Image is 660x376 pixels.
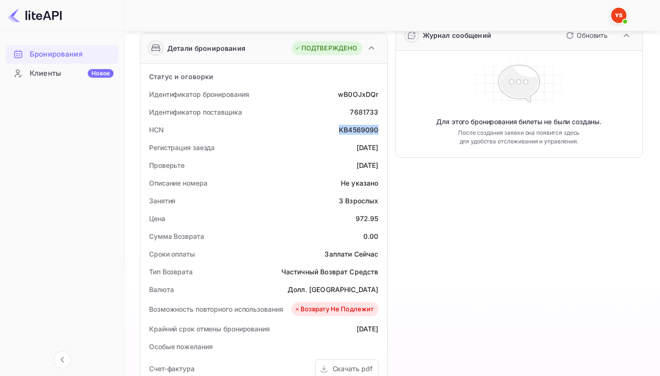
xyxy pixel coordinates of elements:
ya-tr-span: Валюта [149,285,174,294]
ya-tr-span: HCN [149,126,164,134]
ya-tr-span: Детали бронирования [167,43,245,53]
ya-tr-span: Занятия [149,197,175,205]
a: Бронирования [6,45,118,63]
div: 972.95 [356,213,379,223]
ya-tr-span: Долл. [GEOGRAPHIC_DATA] [288,285,378,294]
button: Обновить [560,28,612,43]
ya-tr-span: Сумма Возврата [149,232,204,240]
ya-tr-span: Цена [149,214,165,223]
div: Бронирования [6,45,118,64]
ya-tr-span: Счет-фактура [149,364,195,373]
ya-tr-span: Для этого бронирования билеты не были созданы. [436,117,602,127]
ya-tr-span: Заплати Сейчас [324,250,378,258]
ya-tr-span: KB4569090 [339,126,378,134]
ya-tr-span: Идентификатор поставщика [149,108,242,116]
div: [DATE] [357,142,379,153]
ya-tr-span: Скачать pdf [333,364,372,373]
div: 7681733 [350,107,378,117]
ya-tr-span: Описание номера [149,179,208,187]
ya-tr-span: Не указано [341,179,379,187]
ya-tr-span: Возможность повторного использования [149,305,283,313]
div: 0.00 [363,231,379,241]
ya-tr-span: Возврату не подлежит [301,305,374,314]
ya-tr-span: Статус и оговорки [149,72,214,81]
ya-tr-span: Крайний срок отмены бронирования [149,325,270,333]
ya-tr-span: 3 [339,197,343,205]
ya-tr-span: Обновить [577,31,608,39]
ya-tr-span: Идентификатор бронирования [149,90,249,98]
ya-tr-span: Взрослых [345,197,378,205]
ya-tr-span: Регистрация заезда [149,143,215,152]
ya-tr-span: Проверьте [149,161,185,169]
ya-tr-span: Частичный Возврат Средств [281,268,379,276]
ya-tr-span: Журнал сообщений [423,31,491,39]
ya-tr-span: Бронирования [30,49,82,60]
a: КлиентыНовое [6,64,118,82]
ya-tr-span: Сроки оплаты [149,250,195,258]
div: [DATE] [357,160,379,170]
ya-tr-span: ПОДТВЕРЖДЕНО [301,44,358,53]
ya-tr-span: Клиенты [30,68,61,79]
div: КлиентыНовое [6,64,118,83]
ya-tr-span: Тип Возврата [149,268,193,276]
ya-tr-span: Особые пожелания [149,342,212,351]
img: Логотип LiteAPI [8,8,62,23]
img: Служба Поддержки Яндекса [611,8,626,23]
ya-tr-span: После создания заявки она появится здесь для удобства отслеживания и управления. [453,129,585,146]
ya-tr-span: wB0OJxDQr [338,90,378,98]
button: Свернуть навигацию [54,351,71,368]
ya-tr-span: Новое [92,70,110,77]
div: [DATE] [357,324,379,334]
